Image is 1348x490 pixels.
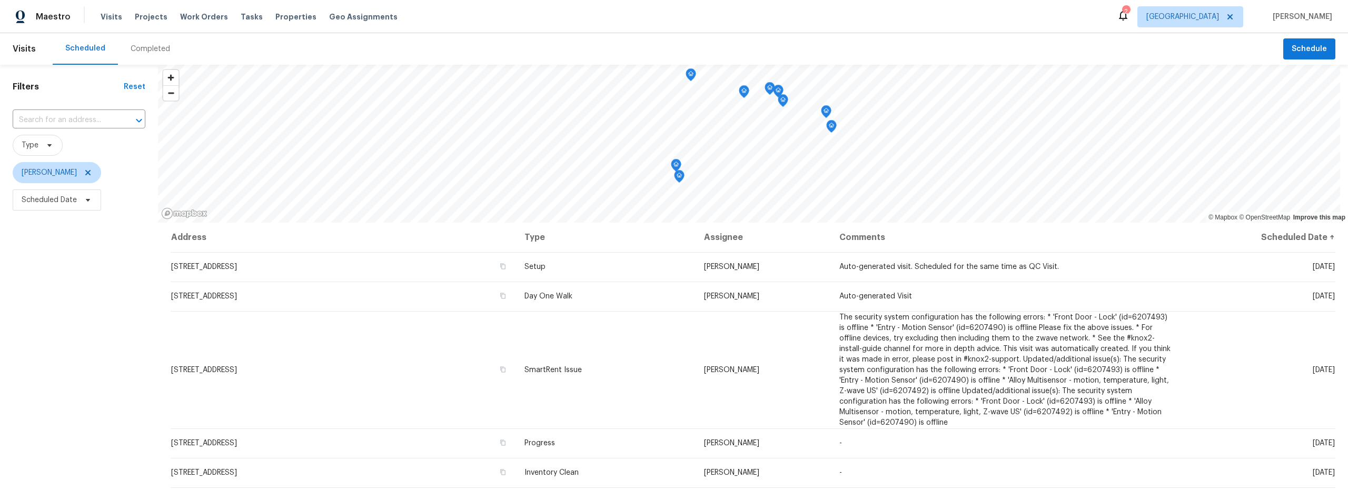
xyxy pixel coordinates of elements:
[163,85,179,101] button: Zoom out
[498,467,508,477] button: Copy Address
[1239,214,1290,221] a: OpenStreetMap
[65,43,105,54] div: Scheduled
[524,469,579,476] span: Inventory Clean
[498,291,508,301] button: Copy Address
[124,82,145,92] div: Reset
[171,366,237,374] span: [STREET_ADDRESS]
[1292,43,1327,56] span: Schedule
[696,223,831,252] th: Assignee
[524,263,546,271] span: Setup
[1293,214,1345,221] a: Improve this map
[1313,439,1335,447] span: [DATE]
[1208,214,1237,221] a: Mapbox
[831,223,1181,252] th: Comments
[13,37,36,61] span: Visits
[329,12,398,22] span: Geo Assignments
[161,207,207,219] a: Mapbox homepage
[132,113,146,128] button: Open
[821,105,831,122] div: Map marker
[275,12,316,22] span: Properties
[1146,12,1219,22] span: [GEOGRAPHIC_DATA]
[13,112,116,128] input: Search for an address...
[163,70,179,85] button: Zoom in
[778,94,788,111] div: Map marker
[765,82,775,98] div: Map marker
[704,366,759,374] span: [PERSON_NAME]
[826,120,837,136] div: Map marker
[171,439,237,447] span: [STREET_ADDRESS]
[1313,366,1335,374] span: [DATE]
[158,65,1340,223] canvas: Map
[524,366,582,374] span: SmartRent Issue
[22,195,77,205] span: Scheduled Date
[498,262,508,271] button: Copy Address
[773,85,784,101] div: Map marker
[704,263,759,271] span: [PERSON_NAME]
[516,223,696,252] th: Type
[839,314,1171,426] span: The security system configuration has the following errors: * 'Front Door - Lock' (id=6207493) is...
[171,223,516,252] th: Address
[704,293,759,300] span: [PERSON_NAME]
[171,293,237,300] span: [STREET_ADDRESS]
[1283,38,1335,60] button: Schedule
[498,438,508,447] button: Copy Address
[674,170,685,186] div: Map marker
[135,12,167,22] span: Projects
[1122,6,1129,17] div: 2
[101,12,122,22] span: Visits
[171,469,237,476] span: [STREET_ADDRESS]
[36,12,71,22] span: Maestro
[671,159,681,175] div: Map marker
[839,439,842,447] span: -
[171,263,237,271] span: [STREET_ADDRESS]
[163,86,179,101] span: Zoom out
[839,263,1059,271] span: Auto-generated visit. Scheduled for the same time as QC Visit.
[686,68,696,85] div: Map marker
[13,82,124,92] h1: Filters
[131,44,170,54] div: Completed
[1181,223,1335,252] th: Scheduled Date ↑
[1313,293,1335,300] span: [DATE]
[1313,263,1335,271] span: [DATE]
[524,439,555,447] span: Progress
[704,439,759,447] span: [PERSON_NAME]
[1268,12,1332,22] span: [PERSON_NAME]
[739,85,749,102] div: Map marker
[241,13,263,21] span: Tasks
[22,140,38,151] span: Type
[180,12,228,22] span: Work Orders
[704,469,759,476] span: [PERSON_NAME]
[498,365,508,374] button: Copy Address
[524,293,572,300] span: Day One Walk
[22,167,77,178] span: [PERSON_NAME]
[839,293,912,300] span: Auto-generated Visit
[839,469,842,476] span: -
[1313,469,1335,476] span: [DATE]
